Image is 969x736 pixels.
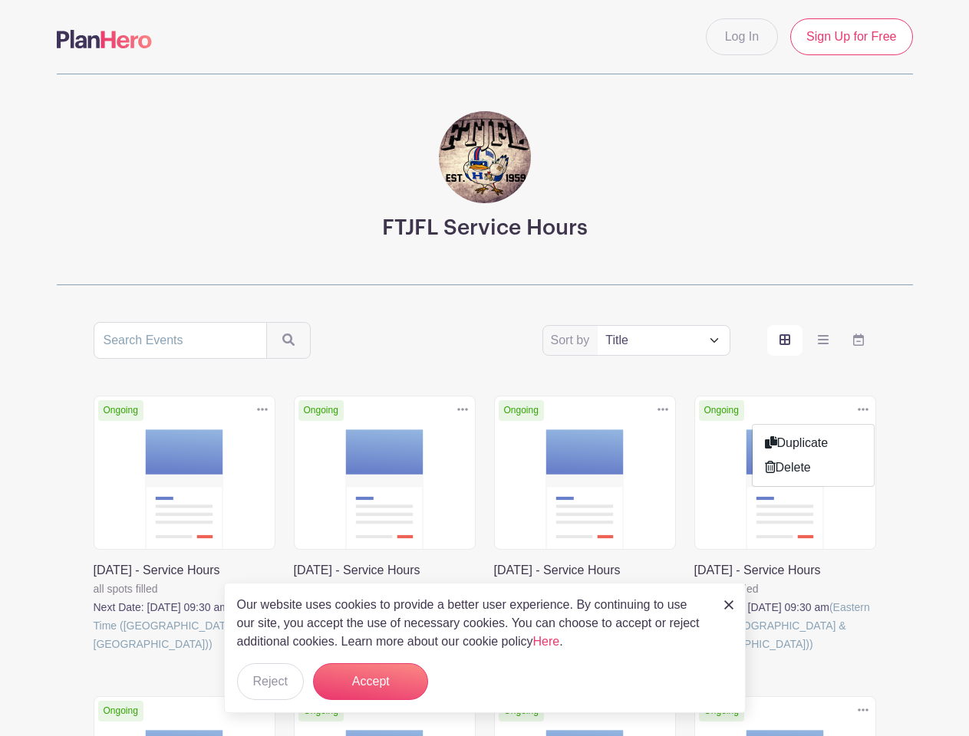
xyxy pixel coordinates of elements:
a: Sign Up for Free [790,18,912,55]
p: Our website uses cookies to provide a better user experience. By continuing to use our site, you ... [237,596,708,651]
button: Accept [313,663,428,700]
button: Reject [237,663,304,700]
img: logo-507f7623f17ff9eddc593b1ce0a138ce2505c220e1c5a4e2b4648c50719b7d32.svg [57,30,152,48]
input: Search Events [94,322,267,359]
a: Here [533,635,560,648]
a: Delete [753,455,874,480]
img: FTJFL%203.jpg [439,111,531,203]
div: order and view [767,325,876,356]
a: Duplicate [753,431,874,455]
h3: FTJFL Service Hours [382,215,588,242]
a: Log In [706,18,778,55]
label: Sort by [551,331,595,350]
img: close_button-5f87c8562297e5c2d7936805f587ecaba9071eb48480494691a3f1689db116b3.svg [724,600,733,609]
